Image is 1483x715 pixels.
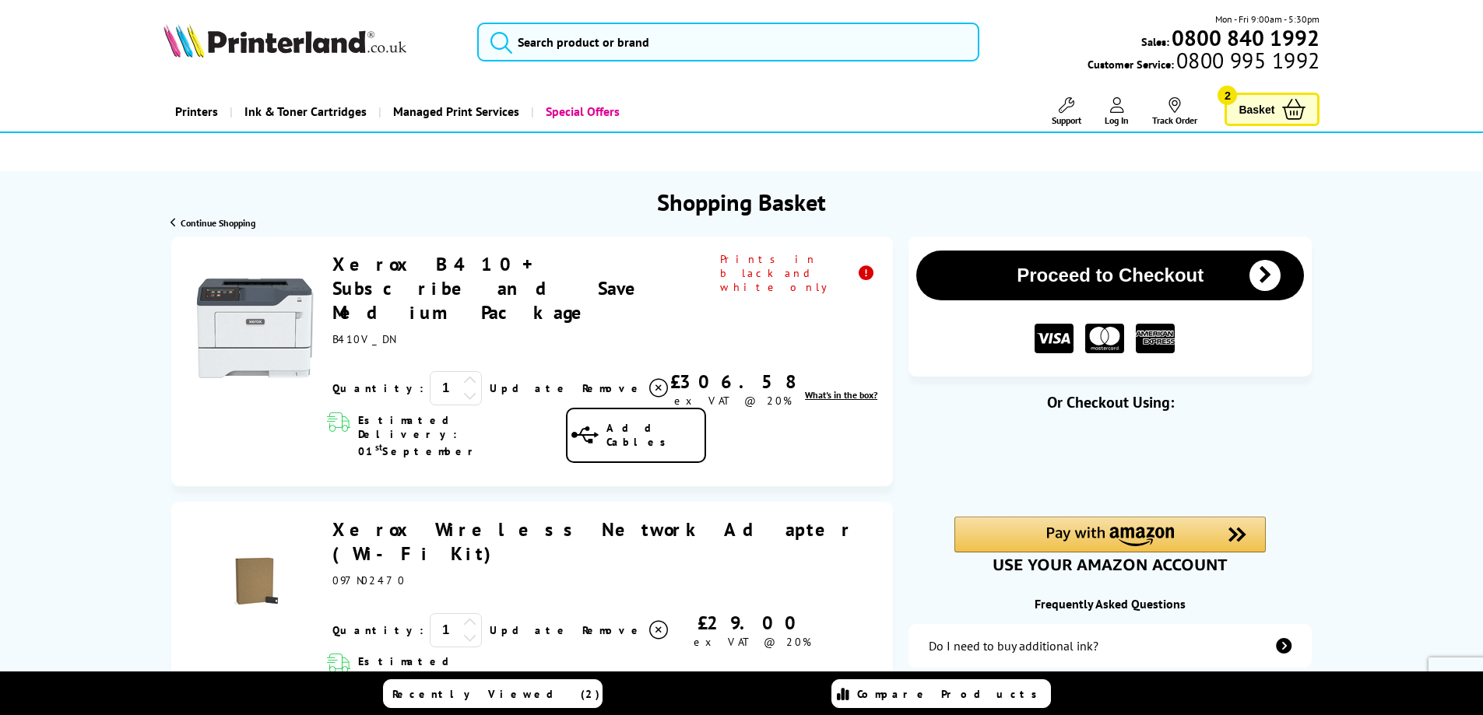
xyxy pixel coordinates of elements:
h1: Shopping Basket [657,187,826,217]
img: Printerland Logo [163,23,406,58]
span: Estimated Delivery: 01 September [358,654,550,699]
span: 0800 995 1992 [1174,53,1320,68]
b: 0800 840 1992 [1172,23,1320,52]
span: Mon - Fri 9:00am - 5:30pm [1215,12,1320,26]
span: Add Cables [606,421,705,449]
span: Recently Viewed (2) [392,687,600,701]
a: Basket 2 [1225,93,1320,126]
span: Basket [1239,99,1274,120]
a: Printerland Logo [163,23,459,61]
a: Support [1052,97,1081,126]
img: Xerox B410 [197,270,314,387]
img: MASTER CARD [1085,324,1124,354]
a: Managed Print Services [378,92,531,131]
a: Ink & Toner Cartridges [230,92,378,131]
div: Or Checkout Using: [908,392,1312,412]
a: Xerox Wireless Network Adapter (Wi-Fi Kit) [332,517,855,566]
sup: st [375,441,382,453]
span: Quantity: [332,623,423,637]
span: Ink & Toner Cartridges [244,92,367,131]
span: ex VAT @ 20% [674,394,792,408]
iframe: PayPal [954,437,1266,490]
span: Estimated Delivery: 01 September [358,413,550,458]
div: Do I need to buy additional ink? [929,638,1098,654]
span: Continue Shopping [181,217,255,229]
a: Compare Products [831,679,1051,708]
span: 2 [1218,86,1237,105]
a: Update [490,623,570,637]
a: Printers [163,92,230,131]
a: Xerox B410+ Subscribe and Save Medium Package [332,252,652,324]
a: Delete item from your basket [582,619,670,642]
span: + Subscribe and Save Medium Package [332,252,652,324]
span: Support [1052,114,1081,126]
a: Continue Shopping [170,217,255,229]
a: Log In [1105,97,1129,126]
span: Quantity: [332,381,423,395]
div: Frequently Asked Questions [908,596,1312,612]
span: Prints in black and white only [720,252,877,294]
input: Search product or brand [477,23,979,61]
img: American Express [1136,324,1175,354]
span: ex VAT @ 20% [694,635,811,649]
span: Sales: [1141,34,1169,49]
a: Special Offers [531,92,631,131]
span: Compare Products [857,687,1045,701]
span: B410V_DN [332,332,394,346]
button: Proceed to Checkout [916,251,1304,300]
span: What's in the box? [805,389,877,401]
img: Xerox Wireless Network Adapter (Wi-Fi Kit) [228,555,283,609]
a: Track Order [1152,97,1197,126]
a: 0800 840 1992 [1169,30,1320,45]
a: Recently Viewed (2) [383,679,603,708]
img: VISA [1035,324,1074,354]
div: £306.58 [670,370,795,394]
span: Log In [1105,114,1129,126]
span: Customer Service: [1088,53,1320,72]
span: 097N02470 [332,573,406,587]
a: additional-ink [908,624,1312,668]
a: lnk_inthebox [805,389,877,401]
span: Remove [582,381,644,395]
div: Amazon Pay - Use your Amazon account [954,517,1266,571]
span: Remove [582,623,644,637]
a: Delete item from your basket [582,377,670,400]
div: £29.00 [670,611,834,635]
a: Update [490,381,570,395]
